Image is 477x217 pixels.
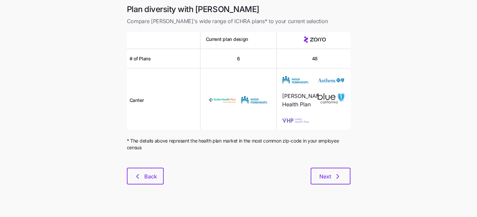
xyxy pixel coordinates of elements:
span: 6 [237,55,240,62]
button: Back [127,168,164,184]
img: Carrier [241,94,268,107]
span: Next [319,172,331,180]
img: Carrier [282,74,309,87]
span: Back [144,172,157,180]
span: Carrier [130,97,144,104]
img: Carrier [318,92,344,105]
img: Carrier [282,114,309,127]
h1: Plan diversity with [PERSON_NAME] [127,4,350,14]
img: Carrier [209,94,236,107]
span: # of Plans [130,55,151,62]
button: Next [311,168,350,184]
span: Compare [PERSON_NAME]'s wide range of ICHRA plans* to your current selection [127,17,350,25]
span: * The details above represent the health plan market in the most common zip-code in your employee... [127,138,350,151]
span: 48 [312,55,318,62]
span: Current plan design [206,36,248,43]
span: [PERSON_NAME] Health Plan [282,92,328,109]
img: Carrier [318,74,344,87]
